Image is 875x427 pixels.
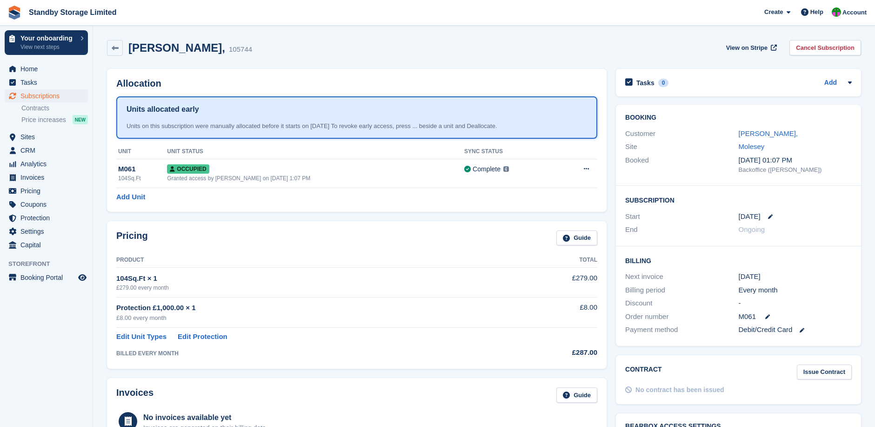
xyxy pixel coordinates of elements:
[722,40,779,55] a: View on Stripe
[116,332,167,342] a: Edit Unit Types
[167,144,464,159] th: Unit Status
[73,115,88,124] div: NEW
[5,198,88,211] a: menu
[5,271,88,284] a: menu
[178,332,227,342] a: Edit Protection
[625,129,738,139] div: Customer
[508,253,597,268] th: Total
[20,89,76,102] span: Subscriptions
[5,62,88,75] a: menu
[21,104,88,113] a: Contracts
[625,365,662,380] h2: Contract
[5,130,88,143] a: menu
[625,312,738,322] div: Order number
[20,171,76,184] span: Invoices
[20,271,76,284] span: Booking Portal
[116,78,597,89] h2: Allocation
[127,122,587,131] div: Units on this subscription were manually allocated before it starts on [DATE] To revoke early acc...
[128,41,225,54] h2: [PERSON_NAME],
[8,259,93,269] span: Storefront
[503,166,509,172] img: icon-info-grey-7440780725fd019a000dd9b08b2336e03edf1995a4989e88bcd33f0948082b44.svg
[625,256,852,265] h2: Billing
[625,195,852,204] h2: Subscription
[726,43,768,53] span: View on Stripe
[20,62,76,75] span: Home
[739,285,852,296] div: Every month
[20,35,76,41] p: Your onboarding
[5,157,88,170] a: menu
[116,349,508,358] div: BILLED EVERY MONTH
[739,298,852,309] div: -
[739,155,852,166] div: [DATE] 01:07 PM
[77,272,88,283] a: Preview store
[625,142,738,152] div: Site
[625,114,852,122] h2: Booking
[20,198,76,211] span: Coupons
[118,174,167,183] div: 104Sq.Ft
[625,155,738,175] div: Booked
[764,7,783,17] span: Create
[116,230,148,246] h2: Pricing
[167,174,464,183] div: Granted access by [PERSON_NAME] on [DATE] 1:07 PM
[556,230,597,246] a: Guide
[739,312,756,322] span: M061
[658,79,669,87] div: 0
[810,7,823,17] span: Help
[625,298,738,309] div: Discount
[5,238,88,251] a: menu
[739,129,798,137] a: [PERSON_NAME],
[739,271,852,282] div: [DATE]
[20,225,76,238] span: Settings
[789,40,861,55] a: Cancel Subscription
[116,284,508,292] div: £279.00 every month
[625,211,738,222] div: Start
[116,273,508,284] div: 104Sq.Ft × 1
[118,164,167,175] div: M061
[832,7,841,17] img: Michelle Mustoe
[229,44,252,55] div: 105744
[508,268,597,297] td: £279.00
[5,211,88,224] a: menu
[473,164,501,174] div: Complete
[739,165,852,175] div: Backoffice ([PERSON_NAME])
[20,144,76,157] span: CRM
[25,5,120,20] a: Standby Storage Limited
[20,43,76,51] p: View next steps
[7,6,21,20] img: stora-icon-8386f47178a22dfd0bd8f6a31ec36ba5ce8667c1dd55bd0f319d3a0aa187defe.svg
[167,164,209,174] span: Occupied
[5,184,88,197] a: menu
[20,130,76,143] span: Sites
[20,238,76,251] span: Capital
[116,387,154,403] h2: Invoices
[824,78,837,88] a: Add
[739,325,852,335] div: Debit/Credit Card
[5,171,88,184] a: menu
[5,30,88,55] a: Your onboarding View next steps
[739,225,765,233] span: Ongoing
[625,325,738,335] div: Payment method
[127,104,199,115] h1: Units allocated early
[143,412,268,423] div: No invoices available yet
[5,144,88,157] a: menu
[116,303,508,313] div: Protection £1,000.00 × 1
[739,211,761,222] time: 2025-09-07 00:00:00 UTC
[508,297,597,327] td: £8.00
[635,385,724,395] div: No contract has been issued
[556,387,597,403] a: Guide
[116,192,145,203] a: Add Unit
[21,115,66,124] span: Price increases
[20,211,76,224] span: Protection
[21,115,88,125] a: Price increases NEW
[20,157,76,170] span: Analytics
[636,79,655,87] h2: Tasks
[464,144,557,159] th: Sync Status
[739,142,765,150] a: Molesey
[116,313,508,323] div: £8.00 every month
[797,365,852,380] a: Issue Contract
[842,8,867,17] span: Account
[5,89,88,102] a: menu
[116,253,508,268] th: Product
[625,224,738,235] div: End
[5,225,88,238] a: menu
[20,76,76,89] span: Tasks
